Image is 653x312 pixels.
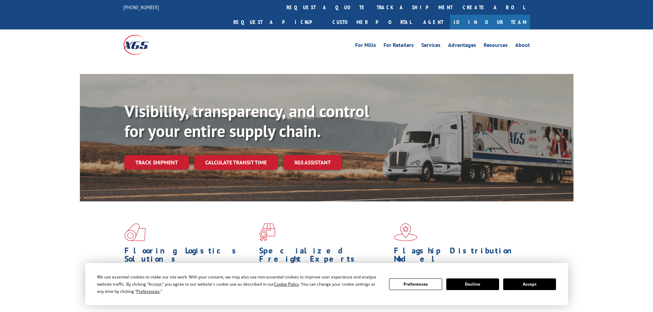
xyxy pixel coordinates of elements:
[355,42,376,50] a: For Mills
[124,155,189,170] a: Track shipment
[259,247,389,266] h1: Specialized Freight Experts
[97,273,381,295] div: We use essential cookies to make our site work. With your consent, we may also use non-essential ...
[136,288,160,294] span: Preferences
[274,281,299,287] span: Cookie Policy
[421,42,440,50] a: Services
[446,278,499,290] button: Decline
[389,278,442,290] button: Preferences
[394,223,418,241] img: xgs-icon-flagship-distribution-model-red
[448,42,476,50] a: Advantages
[228,15,327,29] a: Request a pickup
[394,247,523,266] h1: Flagship Distribution Model
[124,247,254,266] h1: Flooring Logistics Solutions
[384,42,414,50] a: For Retailers
[450,15,530,29] a: Join Our Team
[259,223,275,241] img: xgs-icon-focused-on-flooring-red
[283,155,342,170] a: XGS ASSISTANT
[484,42,508,50] a: Resources
[503,278,556,290] button: Accept
[124,100,369,141] b: Visibility, transparency, and control for your entire supply chain.
[327,15,416,29] a: Customer Portal
[124,223,146,241] img: xgs-icon-total-supply-chain-intelligence-red
[123,4,159,11] a: [PHONE_NUMBER]
[515,42,530,50] a: About
[194,155,278,170] a: Calculate transit time
[85,263,568,305] div: Cookie Consent Prompt
[416,15,450,29] a: Agent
